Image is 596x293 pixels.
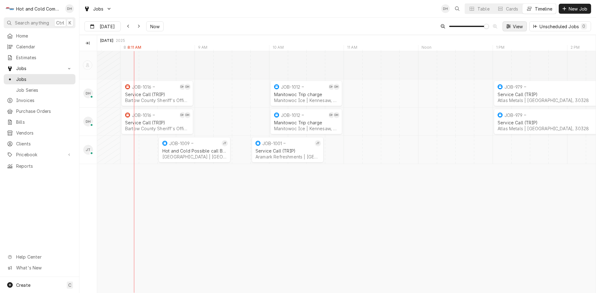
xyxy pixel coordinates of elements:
[83,145,93,155] div: Jason Thomason's Avatar
[69,20,71,26] span: K
[125,92,189,97] div: Service Call (TRIP)
[184,84,191,90] div: David Harris's Avatar
[16,97,72,104] span: Invoices
[4,85,75,95] a: Job Series
[120,45,136,52] div: 8 AM
[344,45,360,52] div: 11 AM
[333,112,340,118] div: David Harris's Avatar
[4,252,75,262] a: Go to Help Center
[16,119,72,125] span: Bills
[184,112,191,118] div: David Harris's Avatar
[16,33,72,39] span: Home
[333,84,340,90] div: David Harris's Avatar
[79,51,97,293] div: left
[441,4,450,13] div: DH
[4,128,75,138] a: Vendors
[83,88,93,98] div: Daryl Harris's Avatar
[4,74,75,84] a: Jobs
[184,84,191,90] div: DH
[16,282,30,288] span: Create
[16,6,62,12] div: Hot and Cold Commercial Kitchens, Inc.
[274,92,338,97] div: Manitowoc Trip charge
[16,140,72,147] span: Clients
[16,76,72,82] span: Jobs
[16,43,72,50] span: Calendar
[16,151,63,158] span: Pricebook
[81,4,114,14] a: Go to Jobs
[179,112,186,118] div: Daryl Harris's Avatar
[4,117,75,127] a: Bills
[328,84,335,90] div: Daryl Harris's Avatar
[84,21,121,31] button: [DATE]
[83,117,93,127] div: DH
[146,21,164,31] button: Now
[83,117,93,127] div: David Harris's Avatar
[315,140,321,146] div: JT
[93,6,104,12] span: Jobs
[582,23,586,29] div: 0
[4,52,75,63] a: Estimates
[132,84,151,90] div: JOB-1016
[4,95,75,105] a: Invoices
[83,88,93,98] div: DH
[328,112,335,118] div: Daryl Harris's Avatar
[83,145,93,155] div: JT
[559,4,591,14] button: New Job
[79,35,98,51] div: Technicians column. SPACE for context menu
[315,140,321,146] div: Jason Thomason's Avatar
[4,106,75,116] a: Purchase Orders
[281,113,300,118] div: JOB-1012
[4,161,75,171] a: Reports
[274,98,338,103] div: Manitowoc Ice | Kennesaw, 30144
[195,45,211,52] div: 9 AM
[4,63,75,73] a: Go to Jobs
[333,112,340,118] div: DH
[16,163,72,169] span: Reports
[16,254,72,260] span: Help Center
[16,54,72,61] span: Estimates
[512,23,524,30] span: View
[169,141,190,146] div: JOB-1009
[4,149,75,160] a: Go to Pricebook
[4,42,75,52] a: Calendar
[162,148,227,153] div: Hot and Cold Possible call Back
[128,45,142,50] label: 8:11 AM
[333,84,340,90] div: DH
[16,264,72,271] span: What's New
[125,120,189,125] div: Service Call (TRIP)
[506,6,518,12] div: Cards
[504,84,522,90] div: JOB-979
[441,4,450,13] div: Daryl Harris's Avatar
[567,45,583,52] div: 2 PM
[477,6,490,12] div: Table
[328,84,335,90] div: DH
[274,126,338,131] div: Manitowoc Ice | Kennesaw, 30144
[15,20,49,26] span: Search anything
[116,38,125,43] div: 2025
[125,98,189,103] div: Bartow County Sheriff's Office | [GEOGRAPHIC_DATA], 30121
[493,45,508,52] div: 1 PM
[179,112,186,118] div: DH
[504,113,522,118] div: JOB-979
[16,65,63,72] span: Jobs
[16,87,72,93] span: Job Series
[56,20,64,26] span: Ctrl
[4,263,75,273] a: Go to What's New
[262,141,282,146] div: JOB-1001
[529,21,591,31] button: Unscheduled Jobs0
[540,23,587,30] div: Unscheduled Jobs
[97,51,596,293] div: normal
[184,112,191,118] div: DH
[16,108,72,114] span: Purchase Orders
[179,84,186,90] div: Daryl Harris's Avatar
[125,126,189,131] div: Bartow County Sheriff's Office | [GEOGRAPHIC_DATA], 30121
[222,140,228,146] div: JT
[452,4,462,14] button: Open search
[132,113,151,118] div: JOB-1016
[100,38,113,43] div: [DATE]
[149,23,161,30] span: Now
[16,130,72,136] span: Vendors
[6,4,14,13] div: Hot and Cold Commercial Kitchens, Inc.'s Avatar
[222,140,228,146] div: Jason Thomason's Avatar
[4,139,75,149] a: Clients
